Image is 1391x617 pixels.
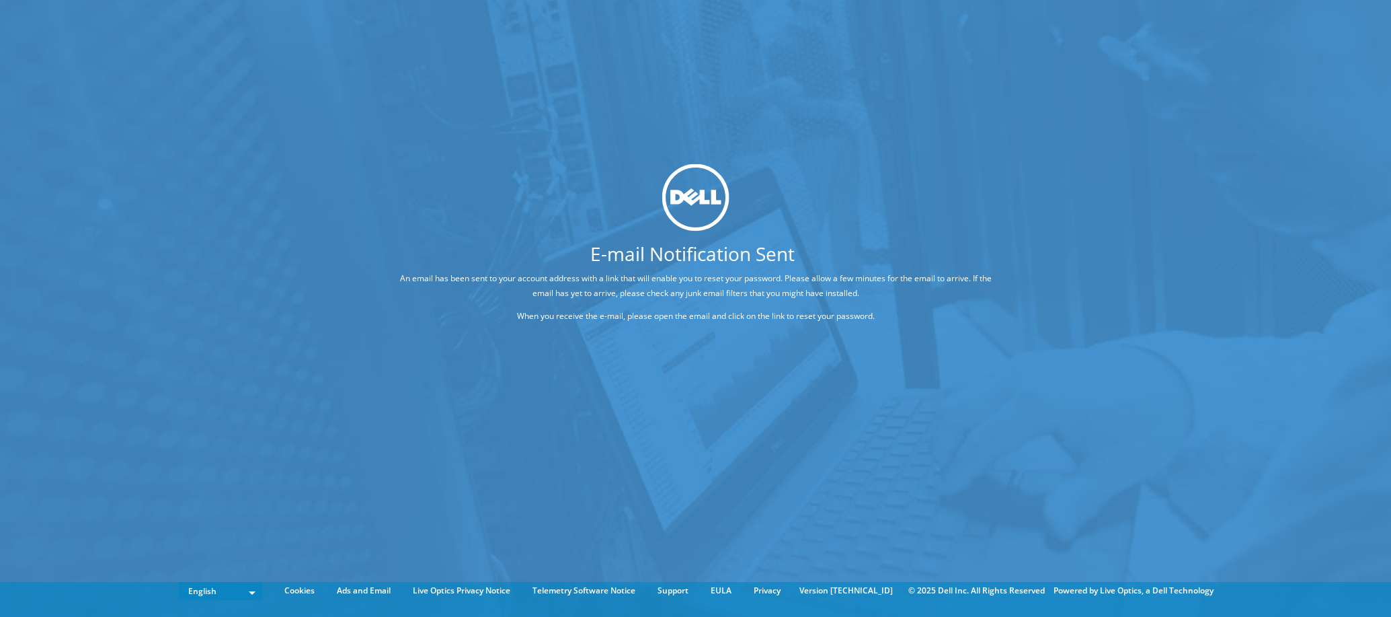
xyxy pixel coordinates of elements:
a: Ads and Email [327,583,401,598]
a: EULA [701,583,742,598]
p: When you receive the e-mail, please open the email and click on the link to reset your password. [398,308,993,323]
p: An email has been sent to your account address with a link that will enable you to reset your pas... [398,270,993,300]
a: Support [647,583,699,598]
a: Live Optics Privacy Notice [403,583,520,598]
h1: E-mail Notification Sent [348,244,1037,262]
li: Powered by Live Optics, a Dell Technology [1054,583,1214,598]
a: Cookies [274,583,325,598]
li: Version [TECHNICAL_ID] [793,583,900,598]
a: Telemetry Software Notice [522,583,645,598]
a: Privacy [744,583,791,598]
li: © 2025 Dell Inc. All Rights Reserved [902,583,1051,598]
img: dell_svg_logo.svg [662,164,729,231]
